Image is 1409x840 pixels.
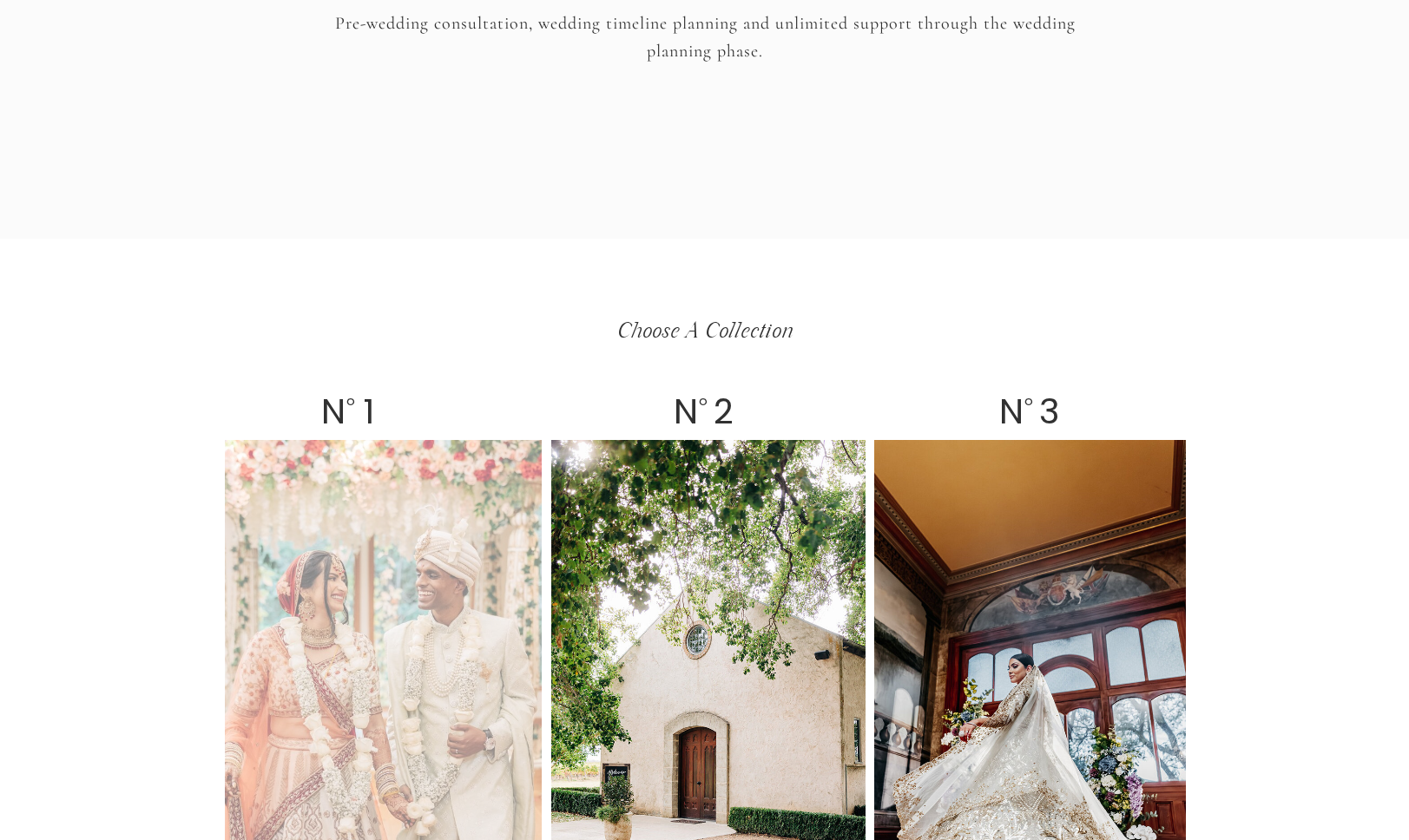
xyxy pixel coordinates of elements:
[705,394,742,433] h2: 2
[668,394,705,433] h2: N
[1030,394,1068,433] h2: 3
[350,394,387,433] h2: 1
[346,394,362,416] p: o
[315,394,352,433] h2: N
[993,394,1030,433] h2: N
[1024,394,1040,416] p: o
[473,321,938,343] p: choose a collection
[699,394,714,416] p: o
